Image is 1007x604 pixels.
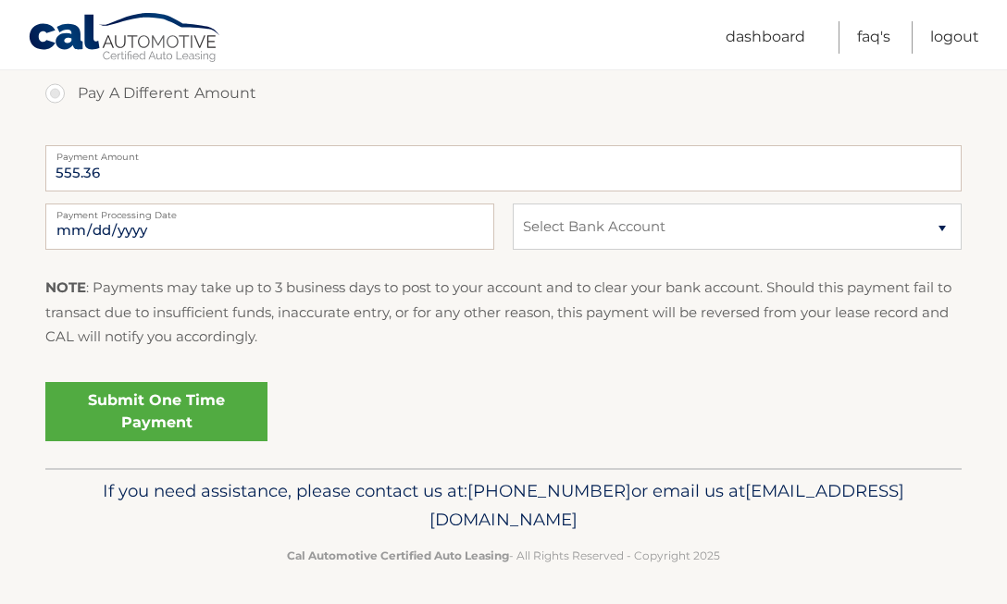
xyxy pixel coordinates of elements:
p: If you need assistance, please contact us at: or email us at [73,476,934,536]
a: Dashboard [726,21,805,54]
label: Pay A Different Amount [45,75,962,112]
span: [PHONE_NUMBER] [467,480,631,501]
a: Submit One Time Payment [45,382,267,441]
input: Payment Date [45,203,494,250]
strong: NOTE [45,278,86,296]
a: Logout [930,21,979,54]
strong: Cal Automotive Certified Auto Leasing [287,549,509,562]
label: Payment Amount [45,145,962,160]
p: : Payments may take up to 3 business days to post to your account and to clear your bank account.... [45,276,962,349]
label: Payment Processing Date [45,203,494,218]
a: Cal Automotive [28,12,222,66]
input: Payment Amount [45,145,962,191]
a: FAQ's [857,21,890,54]
p: - All Rights Reserved - Copyright 2025 [73,546,934,565]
